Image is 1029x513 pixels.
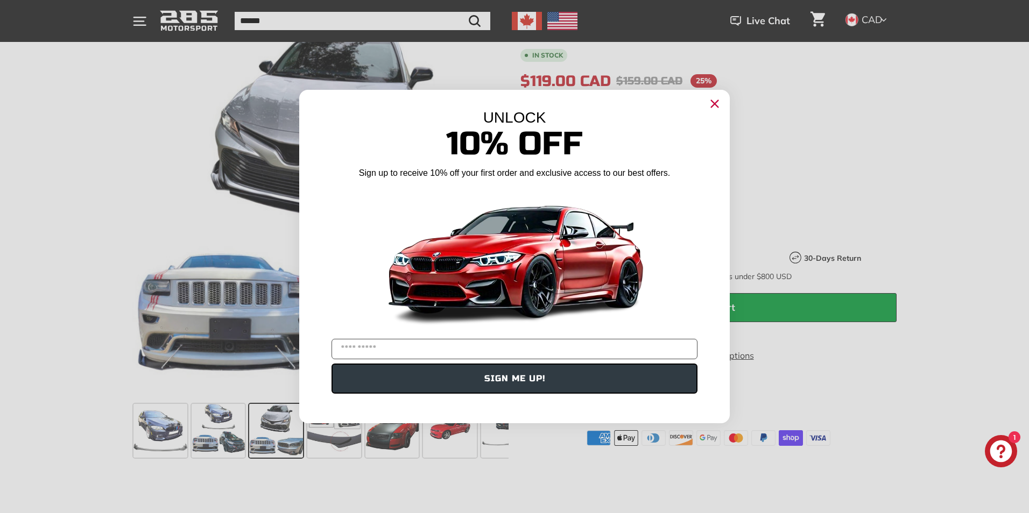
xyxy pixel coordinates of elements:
[332,339,697,359] input: YOUR EMAIL
[359,168,670,177] span: Sign up to receive 10% off your first order and exclusive access to our best offers.
[332,364,697,394] button: SIGN ME UP!
[982,435,1020,470] inbox-online-store-chat: Shopify online store chat
[380,183,649,334] img: Banner showing BMW 4 Series Body kit
[483,109,546,126] span: UNLOCK
[446,124,583,163] span: 10% Off
[706,95,723,112] button: Close dialog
